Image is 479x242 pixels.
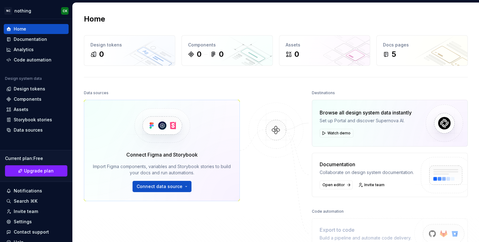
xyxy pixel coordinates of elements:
a: Design tokens0 [84,35,175,66]
div: Components [14,96,41,102]
div: Current plan : Free [5,155,67,162]
div: 0 [294,49,299,59]
h2: Home [84,14,105,24]
div: Code automation [14,57,51,63]
div: Code automation [312,207,344,216]
a: Assets [4,104,69,114]
div: CK [63,8,67,13]
div: Design tokens [90,42,169,48]
span: Upgrade plan [24,168,54,174]
a: Components [4,94,69,104]
div: nothing [14,8,31,14]
a: Analytics [4,45,69,55]
div: Set up Portal and discover Supernova AI. [320,118,412,124]
a: Settings [4,217,69,227]
a: Storybook stories [4,115,69,125]
div: Data sources [14,127,43,133]
div: Build a pipeline and automate code delivery. [320,235,411,241]
div: NC [4,7,12,15]
div: 5 [392,49,396,59]
div: Settings [14,219,32,225]
div: Assets [286,42,364,48]
button: Connect data source [133,181,191,192]
div: Contact support [14,229,49,235]
div: Analytics [14,46,34,53]
div: Components [188,42,266,48]
div: Invite team [14,208,38,215]
div: 0 [99,49,104,59]
div: 0 [197,49,201,59]
div: Collaborate on design system documentation. [320,169,414,176]
div: Export to code [320,226,411,234]
div: Home [14,26,26,32]
a: Docs pages5 [376,35,468,66]
a: Upgrade plan [5,165,67,177]
a: Home [4,24,69,34]
div: Docs pages [383,42,461,48]
div: Destinations [312,89,335,97]
a: Invite team [356,181,387,189]
div: Notifications [14,188,42,194]
div: Documentation [320,161,414,168]
a: Components00 [181,35,273,66]
div: Browse all design system data instantly [320,109,412,116]
div: Design system data [5,76,42,81]
span: Connect data source [137,183,182,190]
a: Assets0 [279,35,370,66]
a: Design tokens [4,84,69,94]
span: Invite team [364,182,385,187]
button: Search ⌘K [4,196,69,206]
button: Watch demo [320,129,353,138]
a: Open editor [320,181,353,189]
div: 0 [219,49,224,59]
div: Design tokens [14,86,45,92]
a: Documentation [4,34,69,44]
button: NCnothingCK [1,4,71,17]
div: Import Figma components, variables and Storybook stories to build your docs and run automations. [93,163,231,176]
button: Notifications [4,186,69,196]
div: Data sources [84,89,109,97]
span: Open editor [322,182,345,187]
div: Connect Figma and Storybook [126,151,198,158]
a: Data sources [4,125,69,135]
div: Documentation [14,36,47,42]
div: Search ⌘K [14,198,37,204]
div: Storybook stories [14,117,52,123]
a: Code automation [4,55,69,65]
a: Invite team [4,206,69,216]
div: Assets [14,106,28,113]
span: Watch demo [327,131,351,136]
button: Contact support [4,227,69,237]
